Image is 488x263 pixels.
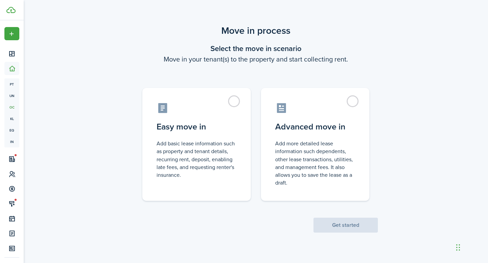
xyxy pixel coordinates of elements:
[157,140,237,179] control-radio-card-description: Add basic lease information such as property and tenant details, recurring rent, deposit, enablin...
[456,237,460,258] div: Drag
[6,7,16,13] img: TenantCloud
[134,54,378,64] wizard-step-header-description: Move in your tenant(s) to the property and start collecting rent.
[4,27,19,40] button: Open menu
[4,78,19,90] a: pt
[134,43,378,54] wizard-step-header-title: Select the move in scenario
[134,24,378,38] scenario-title: Move in process
[157,121,237,133] control-radio-card-title: Easy move in
[275,121,355,133] control-radio-card-title: Advanced move in
[4,101,19,113] a: oc
[454,231,488,263] iframe: Chat Widget
[4,90,19,101] a: un
[275,140,355,187] control-radio-card-description: Add more detailed lease information such dependents, other lease transactions, utilities, and man...
[4,124,19,136] a: eq
[4,136,19,147] a: in
[4,113,19,124] a: kl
